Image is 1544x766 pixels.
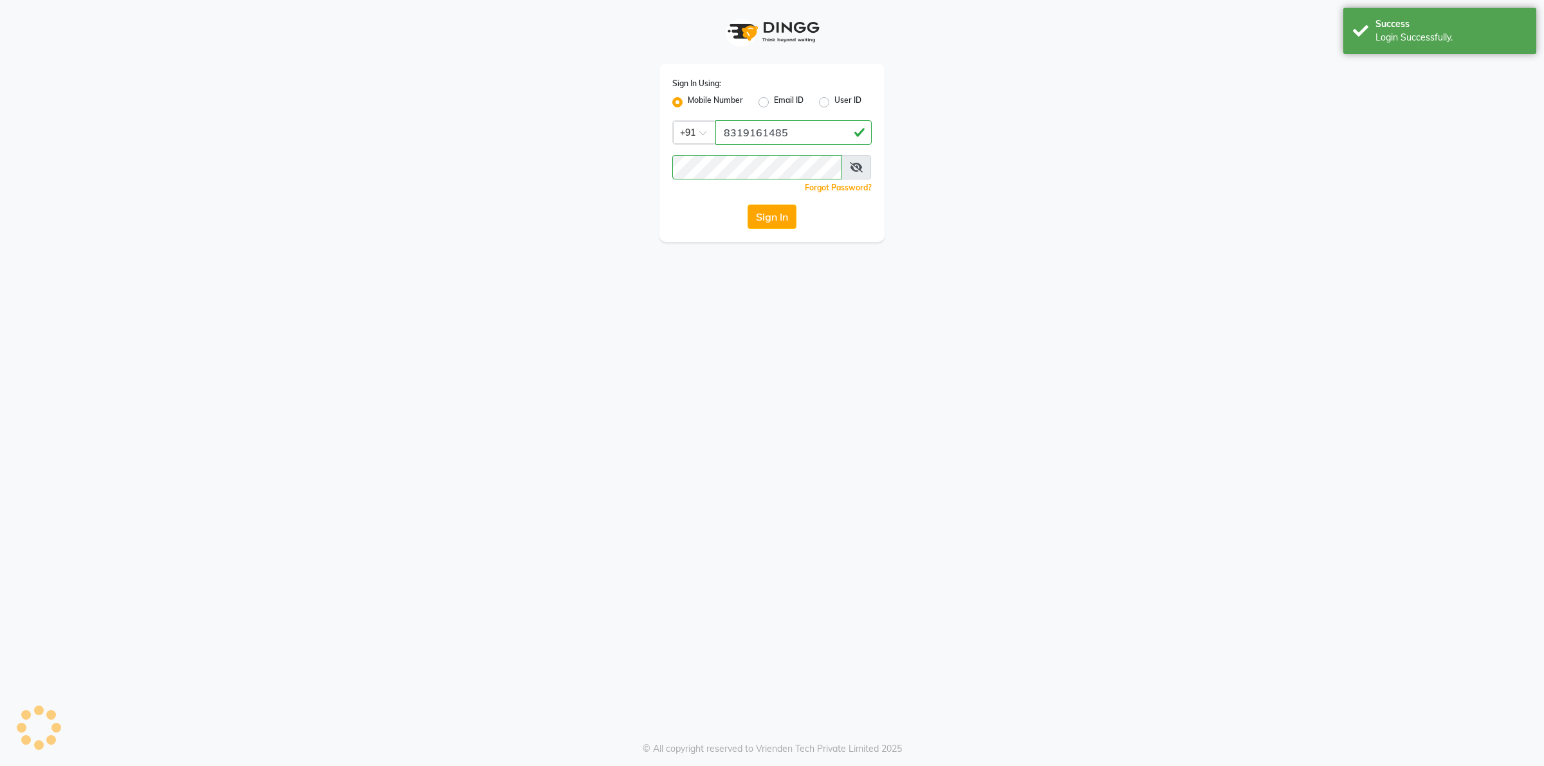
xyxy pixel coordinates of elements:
img: logo1.svg [721,13,823,51]
input: Username [672,155,842,179]
label: Sign In Using: [672,78,721,89]
label: Email ID [774,95,804,110]
input: Username [715,120,872,145]
a: Forgot Password? [805,183,872,192]
label: User ID [834,95,861,110]
div: Login Successfully. [1375,31,1527,44]
label: Mobile Number [688,95,743,110]
div: Success [1375,17,1527,31]
button: Sign In [748,205,796,229]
